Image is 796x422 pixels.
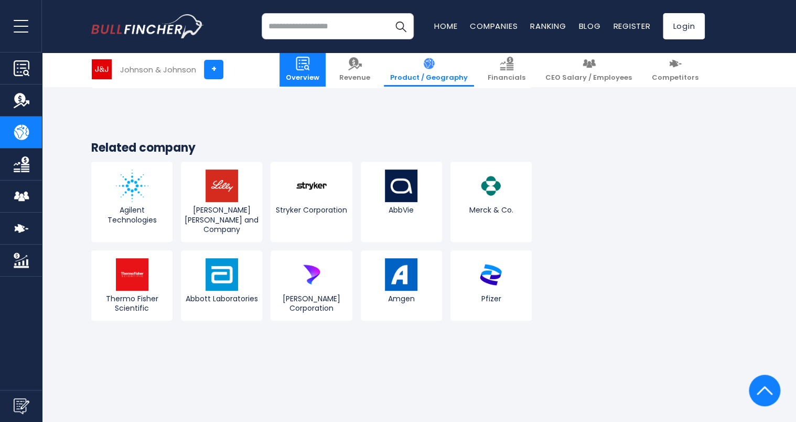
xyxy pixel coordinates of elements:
[578,20,600,31] a: Blog
[488,73,525,82] span: Financials
[91,14,204,38] img: bullfincher logo
[475,258,507,291] img: PFE logo
[181,162,262,242] a: [PERSON_NAME] [PERSON_NAME] and Company
[204,60,223,79] a: +
[385,170,417,202] img: ABBV logo
[453,205,529,215] span: Merck & Co.
[663,13,705,39] a: Login
[453,294,529,303] span: Pfizer
[646,52,705,87] a: Competitors
[613,20,650,31] a: Register
[390,73,468,82] span: Product / Geography
[91,250,173,321] a: Thermo Fisher Scientific
[652,73,698,82] span: Competitors
[295,170,328,202] img: SYK logo
[120,64,196,76] div: Johnson & Johnson
[361,162,442,242] a: AbbVie
[295,258,328,291] img: DHR logo
[475,170,507,202] img: MRK logo
[363,205,439,215] span: AbbVie
[271,250,352,321] a: [PERSON_NAME] Corporation
[333,52,377,87] a: Revenue
[339,73,370,82] span: Revenue
[91,141,532,156] h3: Related company
[539,52,638,87] a: CEO Salary / Employees
[450,162,532,242] a: Merck & Co.
[385,258,417,291] img: AMGN logo
[361,250,442,321] a: Amgen
[273,205,349,215] span: Stryker Corporation
[184,205,260,234] span: [PERSON_NAME] [PERSON_NAME] and Company
[91,162,173,242] a: Agilent Technologies
[206,258,238,291] img: ABT logo
[92,59,112,79] img: JNJ logo
[434,20,457,31] a: Home
[481,52,532,87] a: Financials
[116,258,148,291] img: TMO logo
[388,13,414,39] button: Search
[450,250,532,321] a: Pfizer
[363,294,439,303] span: Amgen
[530,20,566,31] a: Ranking
[286,73,319,82] span: Overview
[206,170,238,202] img: LLY logo
[470,20,518,31] a: Companies
[184,294,260,303] span: Abbott Laboratories
[384,52,474,87] a: Product / Geography
[181,250,262,321] a: Abbott Laboratories
[545,73,632,82] span: CEO Salary / Employees
[273,294,349,313] span: [PERSON_NAME] Corporation
[94,205,170,224] span: Agilent Technologies
[271,162,352,242] a: Stryker Corporation
[116,170,148,202] img: A logo
[91,14,204,38] a: Go to homepage
[279,52,326,87] a: Overview
[94,294,170,313] span: Thermo Fisher Scientific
